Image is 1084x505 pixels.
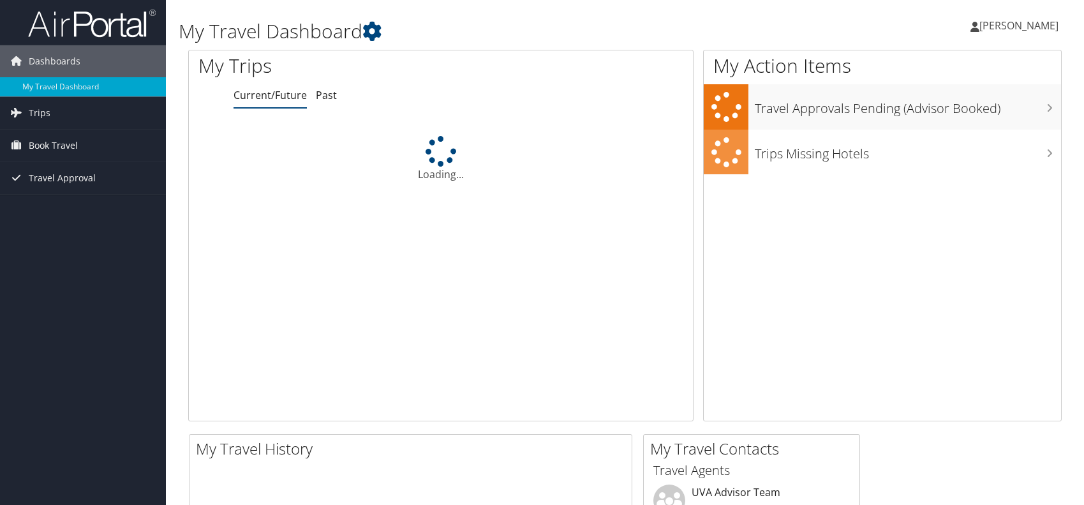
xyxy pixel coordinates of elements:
a: Trips Missing Hotels [704,130,1061,175]
h3: Travel Approvals Pending (Advisor Booked) [755,93,1061,117]
a: Current/Future [234,88,307,102]
span: Travel Approval [29,162,96,194]
span: Trips [29,97,50,129]
span: [PERSON_NAME] [979,19,1058,33]
h3: Trips Missing Hotels [755,139,1061,163]
h1: My Action Items [704,52,1061,79]
span: Dashboards [29,45,80,77]
h1: My Travel Dashboard [179,18,774,45]
div: Loading... [189,136,693,182]
h2: My Travel Contacts [650,438,859,460]
span: Book Travel [29,130,78,162]
h3: Travel Agents [653,462,850,479]
h1: My Trips [198,52,473,79]
a: Travel Approvals Pending (Advisor Booked) [704,84,1061,130]
a: Past [316,88,337,102]
a: [PERSON_NAME] [970,6,1071,45]
h2: My Travel History [196,438,632,460]
img: airportal-logo.png [28,8,156,38]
